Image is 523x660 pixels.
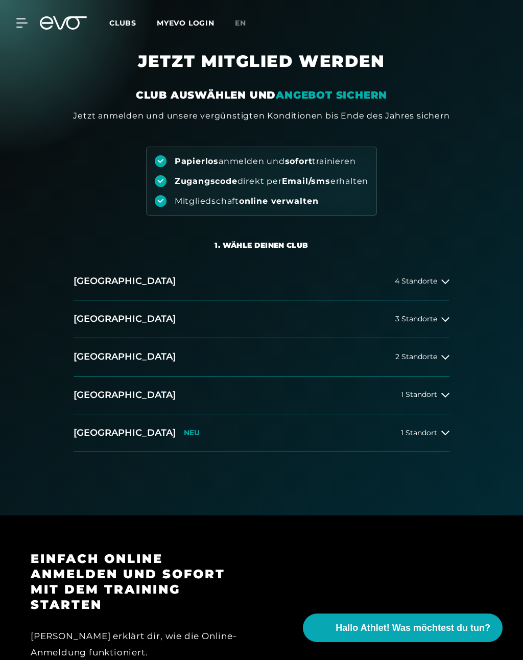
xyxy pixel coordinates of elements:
a: MYEVO LOGIN [157,18,215,28]
button: Hallo Athlet! Was möchtest du tun? [303,614,503,642]
span: 1 Standort [401,391,437,398]
h2: [GEOGRAPHIC_DATA] [74,389,176,402]
a: en [235,17,258,29]
strong: Papierlos [175,156,219,166]
div: direkt per erhalten [175,176,368,187]
div: 1. Wähle deinen Club [215,240,308,250]
button: [GEOGRAPHIC_DATA]NEU1 Standort [74,414,449,452]
h2: [GEOGRAPHIC_DATA] [74,275,176,288]
em: ANGEBOT SICHERN [276,89,387,101]
div: Mitgliedschaft [175,196,319,207]
strong: Zugangscode [175,176,237,186]
div: CLUB AUSWÄHLEN UND [136,88,387,102]
strong: Email/sms [282,176,330,186]
p: NEU [184,429,200,437]
span: Hallo Athlet! Was möchtest du tun? [336,621,490,635]
h3: Einfach online anmelden und sofort mit dem Training starten [31,551,247,612]
h2: [GEOGRAPHIC_DATA] [74,427,176,439]
button: [GEOGRAPHIC_DATA]4 Standorte [74,263,449,300]
span: Clubs [109,18,136,28]
span: 3 Standorte [395,315,437,323]
button: [GEOGRAPHIC_DATA]2 Standorte [74,338,449,376]
h1: JETZT MITGLIED WERDEN [27,51,496,88]
span: 4 Standorte [395,277,437,285]
strong: sofort [285,156,313,166]
button: [GEOGRAPHIC_DATA]1 Standort [74,376,449,414]
button: [GEOGRAPHIC_DATA]3 Standorte [74,300,449,338]
div: anmelden und trainieren [175,156,356,167]
strong: online verwalten [239,196,319,206]
span: en [235,18,246,28]
span: 2 Standorte [395,353,437,361]
a: Clubs [109,18,157,28]
h2: [GEOGRAPHIC_DATA] [74,350,176,363]
h2: [GEOGRAPHIC_DATA] [74,313,176,325]
span: 1 Standort [401,429,437,437]
div: Jetzt anmelden und unsere vergünstigten Konditionen bis Ende des Jahres sichern [73,110,449,122]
